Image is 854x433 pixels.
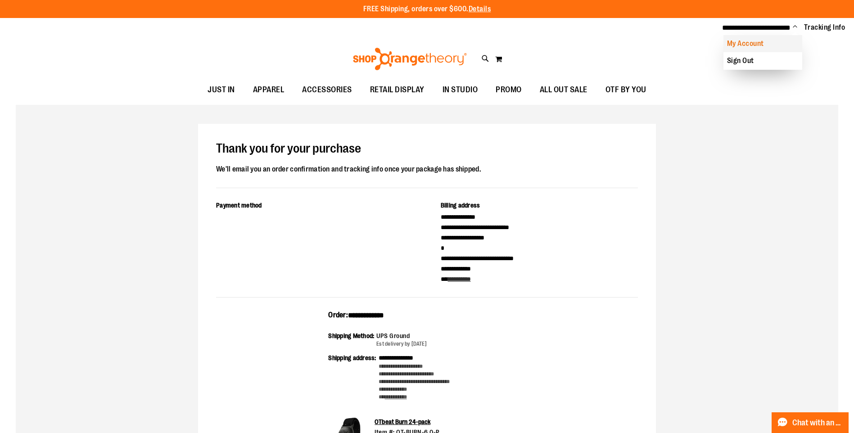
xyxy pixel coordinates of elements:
[352,48,468,70] img: Shop Orangetheory
[216,163,638,175] div: We'll email you an order confirmation and tracking info once your package has shipped.
[441,201,638,212] div: Billing address
[376,341,427,347] span: Est delivery by [DATE]
[376,331,427,340] div: UPS Ground
[370,80,425,100] span: RETAIL DISPLAY
[208,80,235,100] span: JUST IN
[804,23,845,32] a: Tracking Info
[328,331,376,348] div: Shipping Method:
[375,418,430,425] a: OTbeat Burn 24-pack
[723,35,802,52] a: My Account
[496,80,522,100] span: PROMO
[443,80,478,100] span: IN STUDIO
[792,419,843,427] span: Chat with an Expert
[216,201,414,212] div: Payment method
[328,310,526,326] div: Order:
[302,80,352,100] span: ACCESSORIES
[605,80,646,100] span: OTF BY YOU
[469,5,491,13] a: Details
[216,142,638,156] h1: Thank you for your purchase
[772,412,849,433] button: Chat with an Expert
[328,353,378,401] div: Shipping address:
[723,52,802,69] a: Sign Out
[363,4,491,14] p: FREE Shipping, orders over $600.
[793,23,797,32] button: Account menu
[540,80,587,100] span: ALL OUT SALE
[253,80,285,100] span: APPAREL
